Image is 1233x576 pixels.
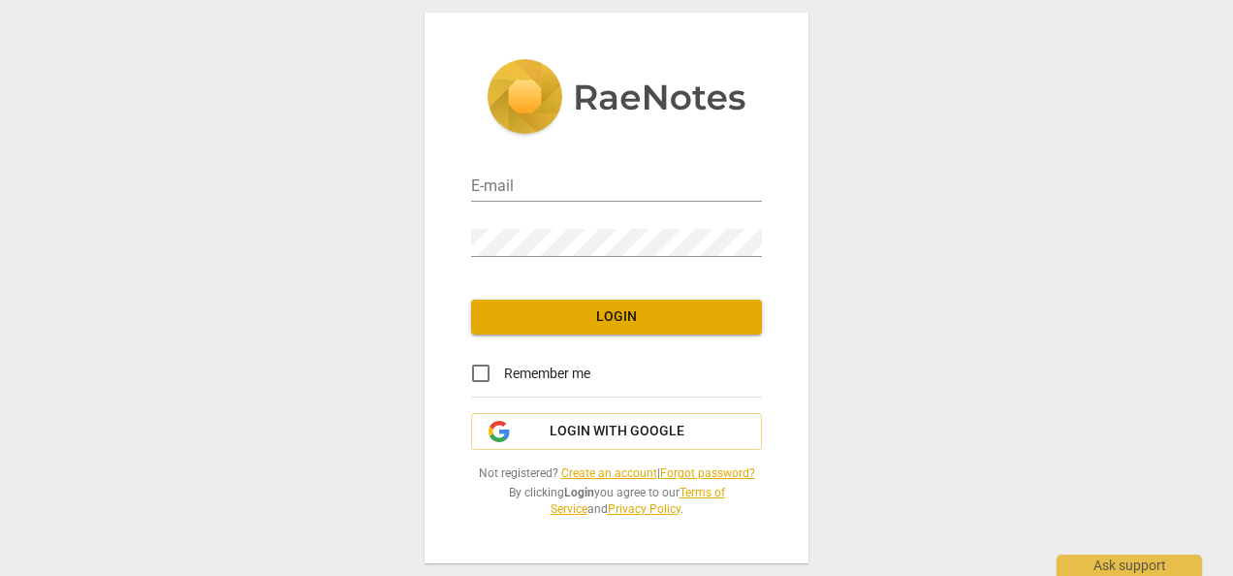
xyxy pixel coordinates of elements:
a: Terms of Service [551,486,725,516]
b: Login [564,486,594,499]
span: Login with Google [550,422,684,441]
span: By clicking you agree to our and . [471,485,762,517]
button: Login [471,300,762,335]
a: Forgot password? [660,466,755,480]
button: Login with Google [471,413,762,450]
span: Remember me [504,364,590,384]
a: Create an account [561,466,657,480]
div: Ask support [1057,555,1202,576]
span: Login [487,307,746,327]
span: Not registered? | [471,465,762,482]
a: Privacy Policy [608,502,680,516]
img: 5ac2273c67554f335776073100b6d88f.svg [487,59,746,139]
